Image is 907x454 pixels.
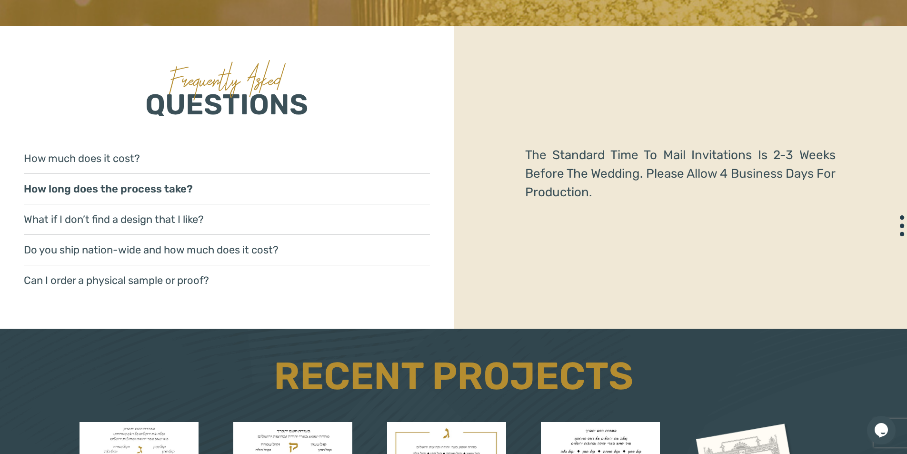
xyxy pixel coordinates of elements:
[867,416,897,444] iframe: chat widget
[24,204,430,235] a: What if I don’t find a design that I like?
[274,348,633,405] p: Recent Projects
[24,143,430,174] a: How much does it cost?
[24,265,430,295] a: Can I order a physical sample or proof?
[24,235,430,265] a: Do you ship nation-wide and how much does it cost?
[525,146,836,202] p: The Standard Time To Mail Invitations Is 2-3 Weeks Before The Wedding. Please Allow 4 Business Da...
[24,174,430,204] a: How long does the process take?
